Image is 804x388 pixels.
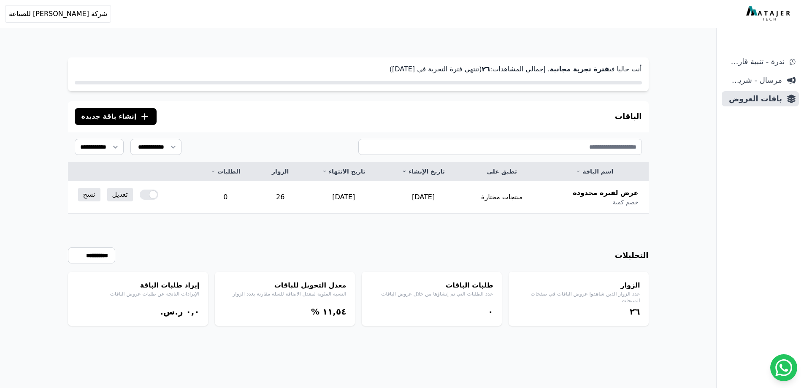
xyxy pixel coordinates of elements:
[517,280,640,290] h4: الزوار
[75,108,157,125] button: إنشاء باقة جديدة
[322,307,346,317] bdi: ١١,٥٤
[517,306,640,317] div: ٢٦
[615,111,642,122] h3: الباقات
[311,307,319,317] span: %
[223,290,347,297] p: النسبة المئوية لمعدل الاضافة للسلة مقارنة بعدد الزوار
[746,6,792,22] img: MatajerTech Logo
[573,188,638,198] span: عرض لفتره محدوده
[81,111,137,122] span: إنشاء باقة جديدة
[304,181,384,214] td: [DATE]
[107,188,133,201] a: تعديل
[725,56,785,68] span: ندرة - تنبية قارب علي النفاذ
[482,65,490,73] strong: ٢٦
[517,290,640,304] p: عدد الزوار الذين شاهدوا عروض الباقات في صفحات المنتجات
[194,181,257,214] td: 0
[370,280,493,290] h4: طلبات الباقات
[612,198,638,206] span: خصم كمية
[223,280,347,290] h4: معدل التحويل للباقات
[257,162,304,181] th: الزوار
[257,181,304,214] td: 26
[160,307,183,317] span: ر.س.
[394,167,453,176] a: تاريخ الإنشاء
[725,93,782,105] span: باقات العروض
[370,290,493,297] p: عدد الطلبات التي تم إنشاؤها من خلال عروض الباقات
[370,306,493,317] div: ۰
[76,280,200,290] h4: إيراد طلبات الباقة
[384,181,463,214] td: [DATE]
[204,167,247,176] a: الطلبات
[615,250,649,261] h3: التحليلات
[551,167,638,176] a: اسم الباقة
[550,65,609,73] strong: فترة تجربة مجانية
[314,167,374,176] a: تاريخ الانتهاء
[78,188,100,201] a: نسخ
[463,181,541,214] td: منتجات مختارة
[76,290,200,297] p: الإيرادات الناتجة عن طلبات عروض الباقات
[463,162,541,181] th: تطبق على
[9,9,107,19] span: شركة [PERSON_NAME] للصناعة
[5,5,111,23] button: شركة [PERSON_NAME] للصناعة
[725,74,782,86] span: مرسال - شريط دعاية
[186,307,199,317] bdi: ۰,۰
[75,64,642,74] p: أنت حاليا في . إجمالي المشاهدات: (تنتهي فترة التجربة في [DATE])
